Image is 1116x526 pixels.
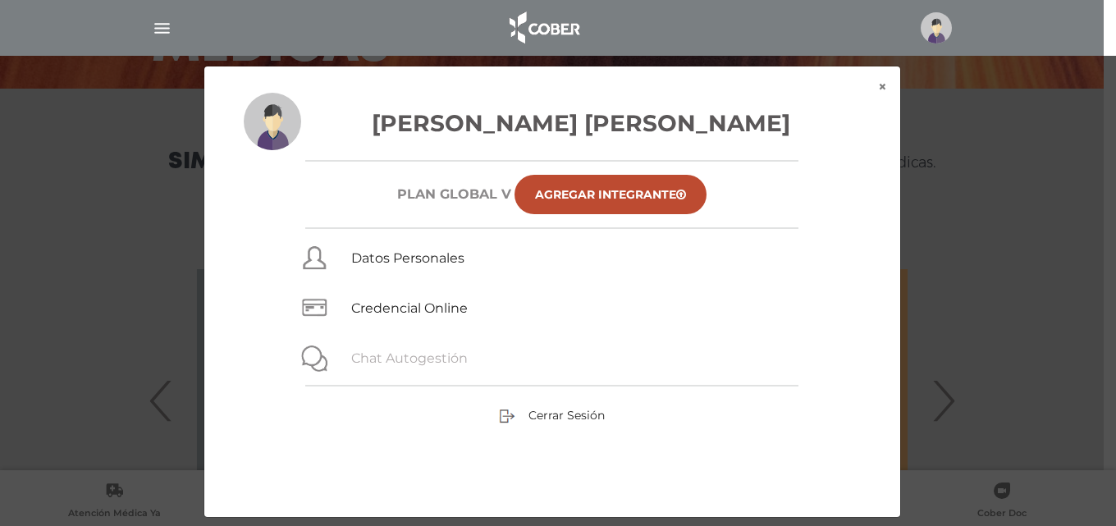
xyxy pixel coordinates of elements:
[515,175,707,214] a: Agregar Integrante
[351,250,464,266] a: Datos Personales
[244,106,861,140] h3: [PERSON_NAME] [PERSON_NAME]
[152,18,172,39] img: Cober_menu-lines-white.svg
[865,66,900,107] button: ×
[244,93,301,150] img: profile-placeholder.svg
[351,300,468,316] a: Credencial Online
[501,8,587,48] img: logo_cober_home-white.png
[528,408,605,423] span: Cerrar Sesión
[499,407,605,422] a: Cerrar Sesión
[351,350,468,366] a: Chat Autogestión
[397,186,511,202] h6: Plan GLOBAL V
[921,12,952,43] img: profile-placeholder.svg
[499,408,515,424] img: sign-out.png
